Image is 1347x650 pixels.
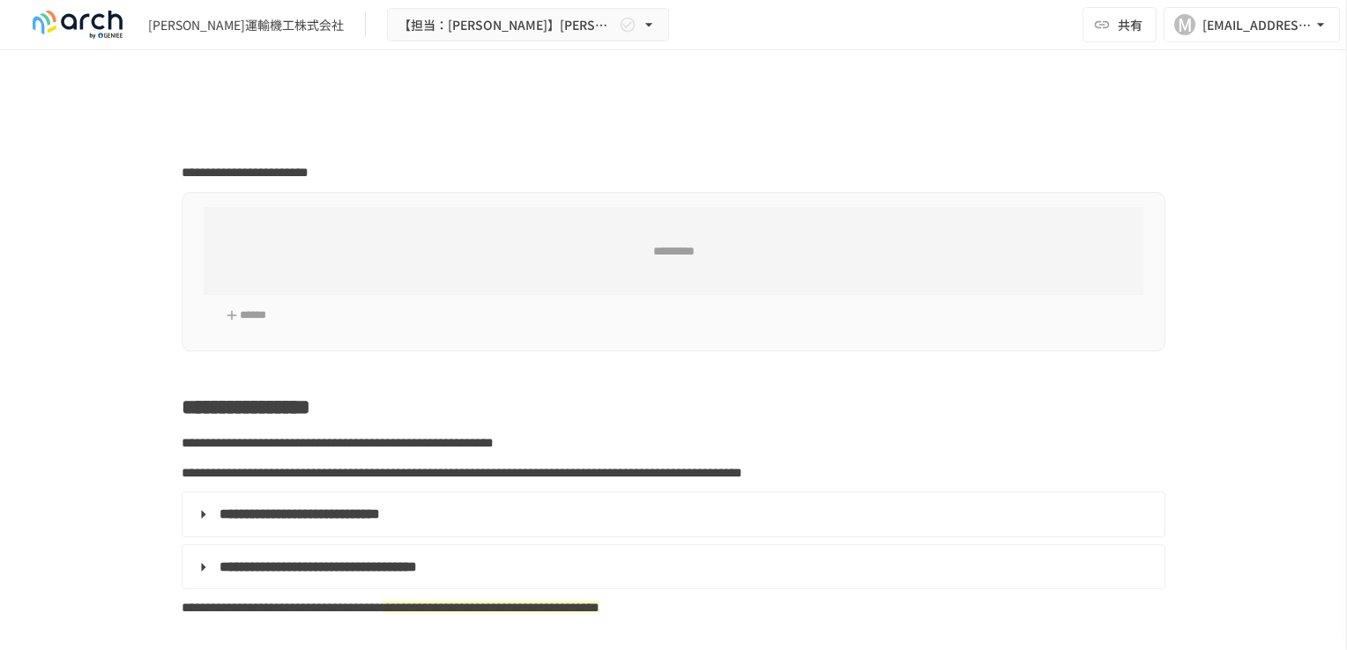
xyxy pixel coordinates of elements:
div: [EMAIL_ADDRESS][DOMAIN_NAME] [1202,14,1312,36]
span: 共有 [1118,15,1142,34]
img: logo-default@2x-9cf2c760.svg [21,11,134,39]
button: 共有 [1083,7,1157,42]
button: 【担当：[PERSON_NAME]】[PERSON_NAME]運輸機工株式 様_初期設定サポート [387,8,669,42]
button: M[EMAIL_ADDRESS][DOMAIN_NAME] [1164,7,1340,42]
div: M [1174,14,1195,35]
div: [PERSON_NAME]運輸機工株式会社 [148,16,344,34]
span: 【担当：[PERSON_NAME]】[PERSON_NAME]運輸機工株式 様_初期設定サポート [398,14,615,36]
